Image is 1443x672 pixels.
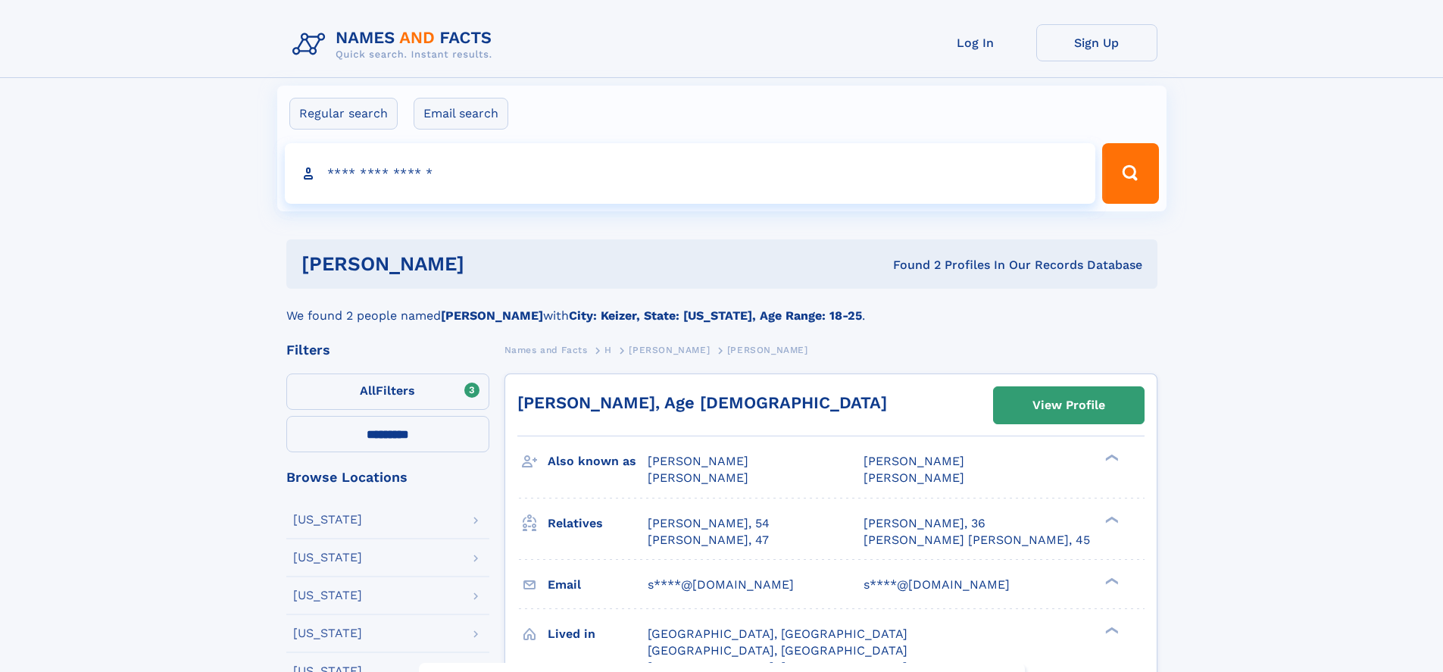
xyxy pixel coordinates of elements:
[548,449,648,474] h3: Also known as
[1101,625,1120,635] div: ❯
[569,308,862,323] b: City: Keizer, State: [US_STATE], Age Range: 18-25
[293,589,362,602] div: [US_STATE]
[648,454,748,468] span: [PERSON_NAME]
[286,374,489,410] label: Filters
[504,340,588,359] a: Names and Facts
[604,345,612,355] span: H
[648,470,748,485] span: [PERSON_NAME]
[629,340,710,359] a: [PERSON_NAME]
[548,511,648,536] h3: Relatives
[1102,143,1158,204] button: Search Button
[1101,514,1120,524] div: ❯
[301,255,679,273] h1: [PERSON_NAME]
[289,98,398,130] label: Regular search
[604,340,612,359] a: H
[994,387,1144,424] a: View Profile
[629,345,710,355] span: [PERSON_NAME]
[286,24,504,65] img: Logo Names and Facts
[548,621,648,647] h3: Lived in
[286,289,1157,325] div: We found 2 people named with .
[915,24,1036,61] a: Log In
[1101,453,1120,463] div: ❯
[864,470,964,485] span: [PERSON_NAME]
[727,345,808,355] span: [PERSON_NAME]
[648,515,770,532] a: [PERSON_NAME], 54
[293,514,362,526] div: [US_STATE]
[548,572,648,598] h3: Email
[293,552,362,564] div: [US_STATE]
[864,532,1090,549] a: [PERSON_NAME] [PERSON_NAME], 45
[648,627,907,641] span: [GEOGRAPHIC_DATA], [GEOGRAPHIC_DATA]
[286,343,489,357] div: Filters
[864,454,964,468] span: [PERSON_NAME]
[1101,576,1120,586] div: ❯
[286,470,489,484] div: Browse Locations
[517,393,887,412] a: [PERSON_NAME], Age [DEMOGRAPHIC_DATA]
[1032,388,1105,423] div: View Profile
[441,308,543,323] b: [PERSON_NAME]
[679,257,1142,273] div: Found 2 Profiles In Our Records Database
[293,627,362,639] div: [US_STATE]
[1036,24,1157,61] a: Sign Up
[648,643,907,658] span: [GEOGRAPHIC_DATA], [GEOGRAPHIC_DATA]
[864,515,985,532] a: [PERSON_NAME], 36
[360,383,376,398] span: All
[648,532,769,549] a: [PERSON_NAME], 47
[414,98,508,130] label: Email search
[285,143,1096,204] input: search input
